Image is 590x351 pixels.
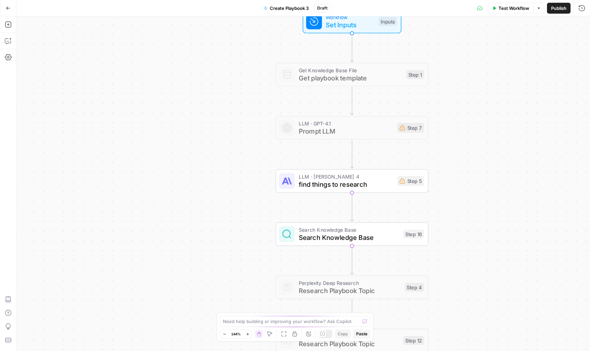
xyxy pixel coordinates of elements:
g: Edge from start to step_1 [351,33,354,62]
div: Step 4 [405,283,424,292]
span: find things to research [299,180,393,189]
span: Perplexity Deep Research [299,332,399,340]
div: LLM · GPT-4.1Prompt LLMStep 7 [276,116,429,139]
div: Inputs [379,17,397,26]
div: Step 16 [403,230,424,239]
button: Copy [335,330,351,338]
span: Get Knowledge Base File [299,66,402,74]
span: Research Playbook Topic [299,339,399,349]
span: Publish [551,5,566,12]
div: Get Knowledge Base FileGet playbook templateStep 1 [276,63,429,86]
span: Set Inputs [326,20,375,30]
div: Search Knowledge BaseSearch Knowledge BaseStep 16 [276,222,429,246]
span: Prompt LLM [299,126,393,136]
span: 144% [231,331,241,337]
span: Copy [338,331,348,337]
button: Test Workflow [488,3,533,14]
div: Step 5 [397,176,424,186]
div: Step 7 [397,123,424,133]
span: Test Workflow [498,5,529,12]
div: Perplexity Deep ResearchResearch Playbook TopicStep 4 [276,275,429,299]
span: Perplexity Deep Research [299,279,401,287]
button: Create Playbook 3 [259,3,313,14]
button: Paste [353,330,370,338]
div: Step 12 [403,336,424,345]
span: Draft [317,5,327,11]
span: Create Playbook 3 [270,5,309,12]
span: Get playbook template [299,73,402,83]
button: Publish [547,3,571,14]
span: Research Playbook Topic [299,286,401,296]
div: LLM · [PERSON_NAME] 4find things to researchStep 5 [276,169,429,193]
g: Edge from step_1 to step_7 [351,87,354,115]
span: Paste [356,331,367,337]
span: LLM · [PERSON_NAME] 4 [299,172,393,180]
g: Edge from step_16 to step_4 [351,246,354,275]
span: Search Knowledge Base [299,233,399,243]
span: LLM · GPT-4.1 [299,119,393,127]
g: Edge from step_5 to step_16 [351,193,354,222]
div: Step 1 [406,70,424,79]
g: Edge from step_7 to step_5 [351,140,354,168]
span: Search Knowledge Base [299,226,399,233]
div: WorkflowSet InputsInputs [276,10,429,33]
span: Workflow [326,13,375,21]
